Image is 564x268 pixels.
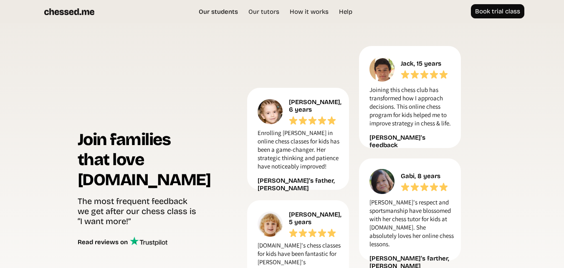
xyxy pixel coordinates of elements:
[401,172,443,180] div: Gabi, 8 years
[369,86,454,132] p: Joining this chess club has transformed how I approach decisions. This online chess program for k...
[78,237,167,246] a: Read reviews on
[78,238,130,246] div: Read reviews on
[289,211,344,226] div: [PERSON_NAME], 5 years
[369,134,454,149] div: [PERSON_NAME]'s feedback
[78,130,200,196] h1: Join families that love [DOMAIN_NAME]
[258,129,342,175] p: Enrolling [PERSON_NAME] in online chess classes for kids has been a game-changer. Her strategic t...
[244,8,283,16] a: Our tutors
[471,4,524,18] a: Book trial class
[258,177,342,192] div: [PERSON_NAME]’s father, [PERSON_NAME]
[289,98,344,113] div: [PERSON_NAME], 6 years
[286,8,333,16] a: How it works
[78,196,200,228] div: The most frequent feedback we get after our chess class is “I want more!”
[335,8,357,16] a: Help
[195,8,242,16] a: Our students
[369,198,454,253] p: [PERSON_NAME]'s respect and sportsmanship have blossomed with her chess tutor for kids at [DOMAIN...
[401,60,443,67] div: Jack, 15 years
